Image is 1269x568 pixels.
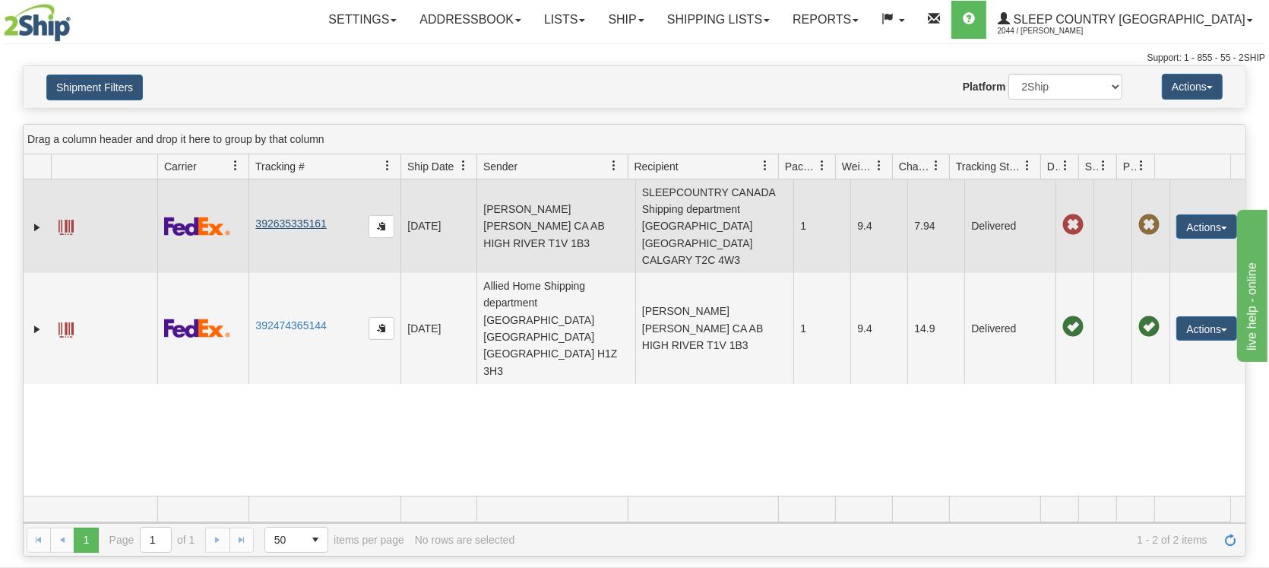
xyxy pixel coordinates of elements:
[998,24,1112,39] span: 2044 / [PERSON_NAME]
[597,1,655,39] a: Ship
[635,179,794,273] td: SLEEPCOUNTRY CANADA Shipping department [GEOGRAPHIC_DATA] [GEOGRAPHIC_DATA] CALGARY T2C 4W3
[369,215,394,238] button: Copy to clipboard
[4,52,1265,65] div: Support: 1 - 855 - 55 - 2SHIP
[408,1,533,39] a: Addressbook
[11,9,141,27] div: live help - online
[785,159,817,174] span: Packages
[317,1,408,39] a: Settings
[793,273,850,384] td: 1
[956,159,1022,174] span: Tracking Status
[866,153,892,179] a: Weight filter column settings
[164,159,197,174] span: Carrier
[24,125,1245,154] div: grid grouping header
[1010,13,1245,26] span: Sleep Country [GEOGRAPHIC_DATA]
[634,159,679,174] span: Recipient
[635,273,794,384] td: [PERSON_NAME] [PERSON_NAME] CA AB HIGH RIVER T1V 1B3
[264,527,404,553] span: items per page
[303,528,328,552] span: select
[1062,316,1084,338] span: On time
[964,273,1055,384] td: Delivered
[274,532,294,547] span: 50
[907,179,964,273] td: 7.94
[1138,316,1160,338] span: Pickup Successfully created
[164,319,230,338] img: 2 - FedEx Express®
[369,317,394,340] button: Copy to clipboard
[141,528,171,552] input: Page 1
[415,534,515,546] div: No rows are selected
[30,220,45,235] a: Expand
[850,179,907,273] td: 9.4
[483,159,517,174] span: Sender
[476,179,635,273] td: [PERSON_NAME] [PERSON_NAME] CA AB HIGH RIVER T1V 1B3
[1085,159,1098,174] span: Shipment Issues
[4,4,71,42] img: logo2044.jpg
[59,213,74,237] a: Label
[793,179,850,273] td: 1
[1176,316,1237,341] button: Actions
[986,1,1264,39] a: Sleep Country [GEOGRAPHIC_DATA] 2044 / [PERSON_NAME]
[255,319,326,332] a: 392474365144
[781,1,870,39] a: Reports
[842,159,874,174] span: Weight
[109,527,195,553] span: Page of 1
[899,159,931,174] span: Charge
[407,159,454,174] span: Ship Date
[1218,528,1242,552] a: Refresh
[907,273,964,384] td: 14.9
[752,153,778,179] a: Recipient filter column settings
[1014,153,1040,179] a: Tracking Status filter column settings
[809,153,835,179] a: Packages filter column settings
[1176,214,1237,239] button: Actions
[923,153,949,179] a: Charge filter column settings
[525,534,1207,546] span: 1 - 2 of 2 items
[1052,153,1078,179] a: Delivery Status filter column settings
[1123,159,1136,174] span: Pickup Status
[656,1,781,39] a: Shipping lists
[1128,153,1154,179] a: Pickup Status filter column settings
[264,527,328,553] span: Page sizes drop down
[46,75,143,100] button: Shipment Filters
[964,179,1055,273] td: Delivered
[375,153,400,179] a: Tracking # filter column settings
[963,79,1006,94] label: Platform
[164,217,230,236] img: 2 - FedEx Express®
[451,153,476,179] a: Ship Date filter column settings
[223,153,248,179] a: Carrier filter column settings
[1162,74,1223,100] button: Actions
[255,217,326,230] a: 392635335161
[400,179,476,273] td: [DATE]
[476,273,635,384] td: Allied Home Shipping department [GEOGRAPHIC_DATA] [GEOGRAPHIC_DATA] [GEOGRAPHIC_DATA] H1Z 3H3
[850,273,907,384] td: 9.4
[74,528,98,552] span: Page 1
[602,153,628,179] a: Sender filter column settings
[533,1,597,39] a: Lists
[30,322,45,337] a: Expand
[1047,159,1060,174] span: Delivery Status
[255,159,305,174] span: Tracking #
[1090,153,1116,179] a: Shipment Issues filter column settings
[400,273,476,384] td: [DATE]
[59,316,74,340] a: Label
[1234,206,1267,361] iframe: chat widget
[1062,214,1084,236] span: Late
[1138,214,1160,236] span: Pickup Not Assigned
